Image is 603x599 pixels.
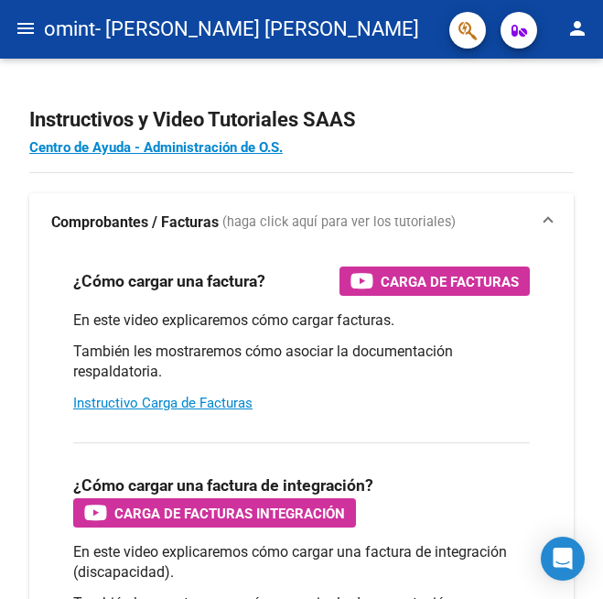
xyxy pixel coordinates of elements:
h3: ¿Cómo cargar una factura? [73,268,265,294]
mat-icon: person [566,17,588,39]
button: Carga de Facturas [339,267,530,296]
button: Carga de Facturas Integración [73,498,356,528]
h3: ¿Cómo cargar una factura de integración? [73,473,373,498]
div: Open Intercom Messenger [541,537,585,581]
strong: Comprobantes / Facturas [51,212,219,233]
mat-expansion-panel-header: Comprobantes / Facturas (haga click aquí para ver los tutoriales) [29,193,574,252]
h2: Instructivos y Video Tutoriales SAAS [29,103,574,137]
span: Carga de Facturas [381,270,519,293]
span: - [PERSON_NAME] [PERSON_NAME] [95,9,419,49]
p: También les mostraremos cómo asociar la documentación respaldatoria. [73,342,530,382]
p: En este video explicaremos cómo cargar facturas. [73,310,530,331]
a: Instructivo Carga de Facturas [73,395,253,411]
mat-icon: menu [15,17,37,39]
p: En este video explicaremos cómo cargar una factura de integración (discapacidad). [73,542,530,583]
span: Carga de Facturas Integración [114,502,345,525]
span: omint [44,9,95,49]
span: (haga click aquí para ver los tutoriales) [222,212,456,233]
a: Centro de Ayuda - Administración de O.S. [29,139,283,156]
